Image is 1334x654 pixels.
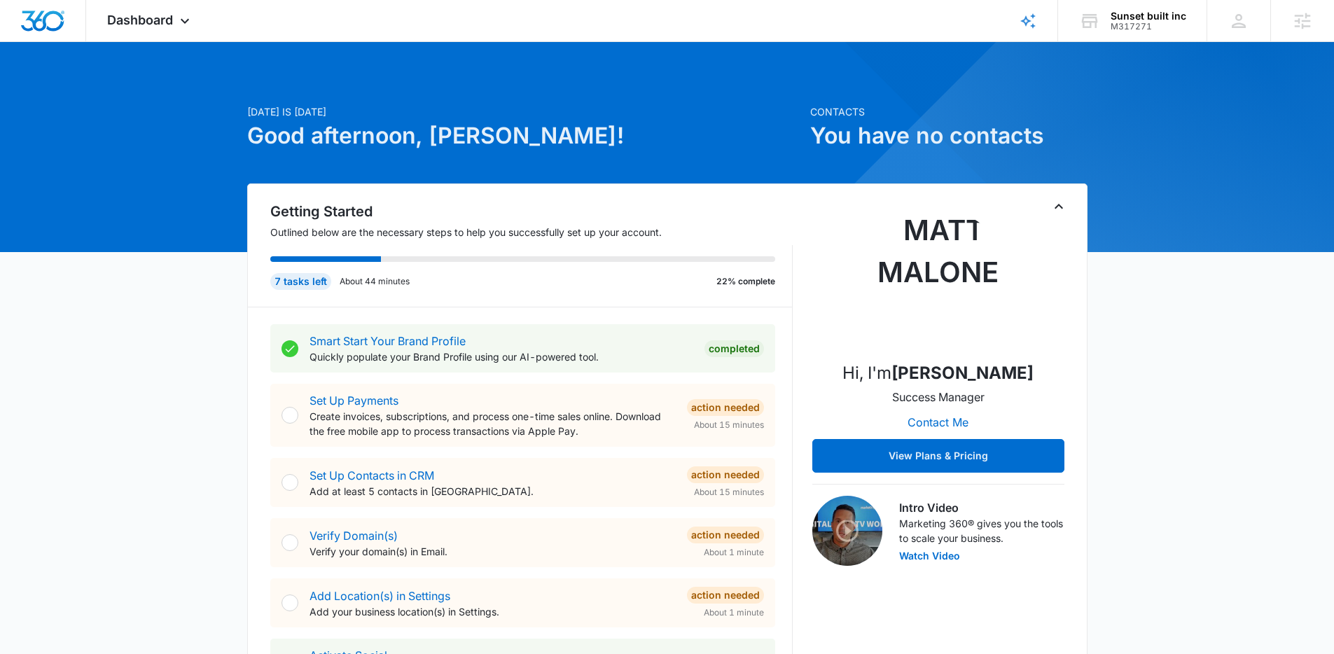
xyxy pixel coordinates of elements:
p: Marketing 360® gives you the tools to scale your business. [899,516,1064,545]
div: Action Needed [687,466,764,483]
a: Smart Start Your Brand Profile [310,334,466,348]
img: Matt Malone [868,209,1008,349]
button: Toggle Collapse [1050,198,1067,215]
div: Action Needed [687,527,764,543]
p: Contacts [810,104,1088,119]
div: Action Needed [687,399,764,416]
span: About 1 minute [704,606,764,619]
span: About 1 minute [704,546,764,559]
img: Intro Video [812,496,882,566]
p: Success Manager [892,389,985,405]
span: About 15 minutes [694,486,764,499]
button: Watch Video [899,551,960,561]
div: 7 tasks left [270,273,331,290]
h1: You have no contacts [810,119,1088,153]
div: Completed [704,340,764,357]
a: Verify Domain(s) [310,529,398,543]
p: Hi, I'm [842,361,1034,386]
p: [DATE] is [DATE] [247,104,802,119]
p: About 44 minutes [340,275,410,288]
div: Action Needed [687,587,764,604]
div: account id [1111,22,1186,32]
a: Set Up Contacts in CRM [310,468,434,482]
h3: Intro Video [899,499,1064,516]
div: account name [1111,11,1186,22]
p: Create invoices, subscriptions, and process one-time sales online. Download the free mobile app t... [310,409,676,438]
a: Set Up Payments [310,394,398,408]
p: Outlined below are the necessary steps to help you successfully set up your account. [270,225,793,239]
h2: Getting Started [270,201,793,222]
p: Add at least 5 contacts in [GEOGRAPHIC_DATA]. [310,484,676,499]
span: About 15 minutes [694,419,764,431]
p: Quickly populate your Brand Profile using our AI-powered tool. [310,349,693,364]
button: View Plans & Pricing [812,439,1064,473]
p: Verify your domain(s) in Email. [310,544,676,559]
h1: Good afternoon, [PERSON_NAME]! [247,119,802,153]
p: 22% complete [716,275,775,288]
button: Contact Me [894,405,982,439]
a: Add Location(s) in Settings [310,589,450,603]
strong: [PERSON_NAME] [891,363,1034,383]
span: Dashboard [107,13,173,27]
p: Add your business location(s) in Settings. [310,604,676,619]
